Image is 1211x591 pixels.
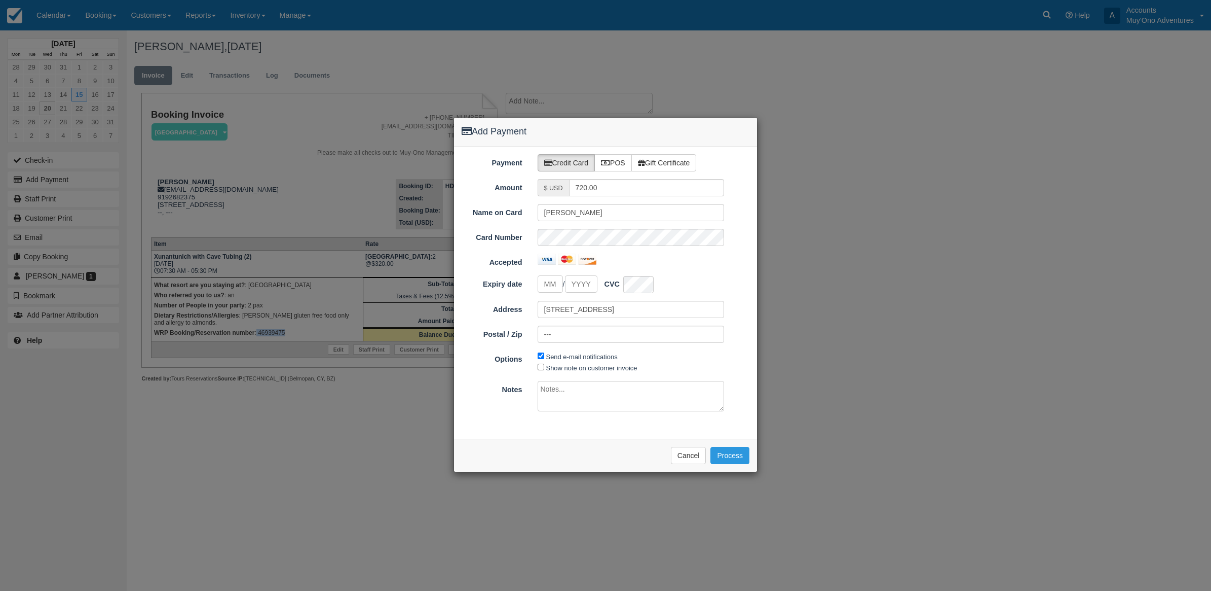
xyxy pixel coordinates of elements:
[454,301,530,315] label: Address
[565,275,597,293] input: Expiry year. Numbers only (eg. 2025)
[631,154,697,171] label: Gift Certificate
[462,125,749,138] h4: Add Payment
[671,447,706,464] button: Cancel
[454,326,530,340] label: Postal / Zip
[538,154,595,171] label: Credit Card
[454,351,530,365] label: Options
[454,204,530,218] label: Name on Card
[454,229,530,243] label: Card Number
[604,279,620,290] label: CVC
[544,185,563,192] small: $ USD
[538,275,563,293] input: Expiry month. Numbers only (eg. 01 = Jan)
[454,275,530,290] label: Expiry date
[546,364,637,372] label: Show note on customer invoice
[569,179,725,196] input: Valid amount required.
[454,179,530,193] label: Amount
[546,353,618,361] label: Send e-mail notifications
[530,275,732,293] div: /
[594,154,632,171] label: POS
[710,447,749,464] button: Process
[454,254,530,268] label: Accepted
[454,154,530,168] label: Payment
[454,381,530,395] label: Notes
